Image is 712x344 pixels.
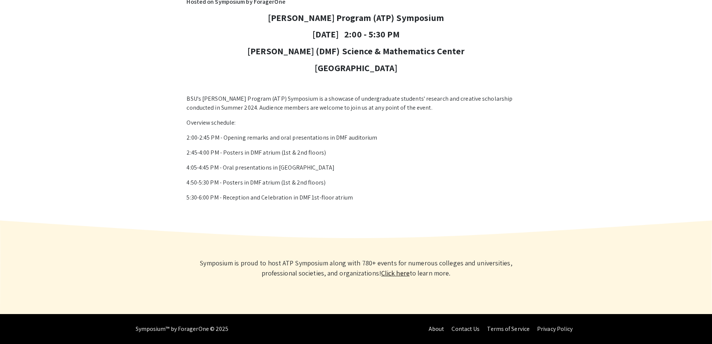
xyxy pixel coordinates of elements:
iframe: Chat [6,310,32,338]
p: BSU's [PERSON_NAME] Program (ATP) Symposium is a showcase of undergraduate students' research and... [187,94,525,112]
p: 2:45-4:00 PM - Posters in DMF atrium (1st & 2nd floors) [187,148,525,157]
p: 4:50-5:30 PM - Posters in DMF atrium (1st & 2nd floors) [187,178,525,187]
div: Symposium™ by ForagerOne © 2025 [136,314,229,344]
a: Terms of Service [487,325,530,333]
p: 4:05-4:45 PM - Oral presentations in [GEOGRAPHIC_DATA] [187,163,525,172]
p: 2:00-2:45 PM - Opening remarks and oral presentations in DMF auditorium [187,133,525,142]
strong: [PERSON_NAME] (DMF) Science & Mathematics Center [247,45,465,57]
a: About [429,325,444,333]
a: Privacy Policy [537,325,573,333]
p: Symposium is proud to host ATP Symposium along with 780+ events for numerous colleges and univers... [195,258,517,278]
p: Overview schedule: [187,118,525,127]
a: Contact Us [451,325,480,333]
p: 5:30-6:00 PM - Reception and Celebration in DMF 1st-floor atrium [187,193,525,202]
strong: [PERSON_NAME] Program (ATP) Symposium [268,12,444,24]
strong: [GEOGRAPHIC_DATA] [315,62,397,74]
a: Learn more about Symposium [381,269,410,277]
strong: [DATE] 2:00 - 5:30 PM [312,28,399,40]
